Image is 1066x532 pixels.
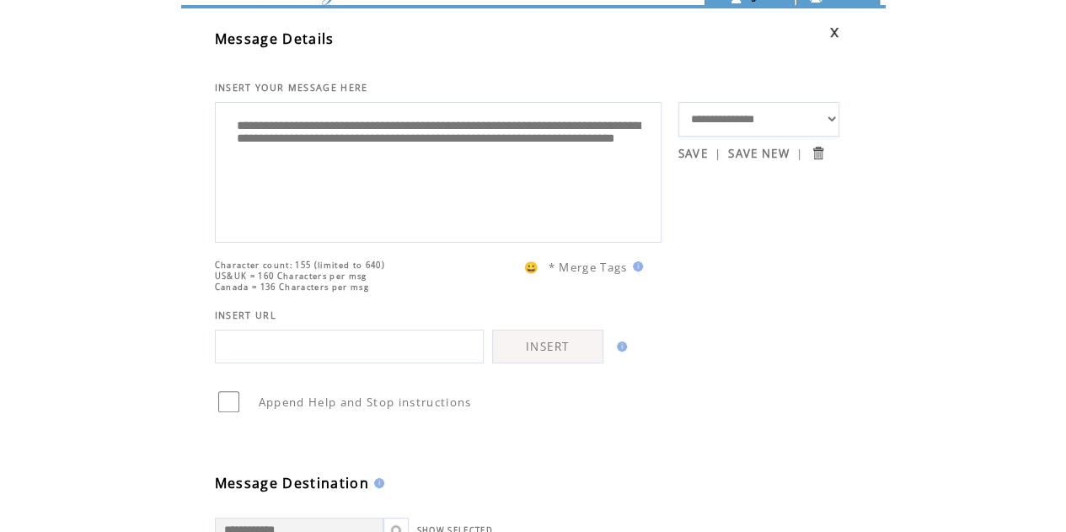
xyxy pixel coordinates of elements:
input: Submit [810,145,826,161]
a: INSERT [492,330,603,363]
span: | [796,146,803,161]
span: US&UK = 160 Characters per msg [215,271,367,282]
img: help.gif [612,341,627,352]
img: help.gif [628,261,643,271]
a: SAVE [678,146,708,161]
span: | [715,146,721,161]
img: help.gif [369,478,384,488]
span: * Merge Tags [549,260,628,275]
span: INSERT YOUR MESSAGE HERE [215,82,368,94]
a: SAVE NEW [728,146,790,161]
span: Append Help and Stop instructions [259,395,472,410]
span: Message Destination [215,474,369,492]
span: Message Details [215,30,335,48]
span: 😀 [524,260,539,275]
span: Canada = 136 Characters per msg [215,282,369,293]
span: Character count: 155 (limited to 640) [215,260,385,271]
span: INSERT URL [215,309,276,321]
